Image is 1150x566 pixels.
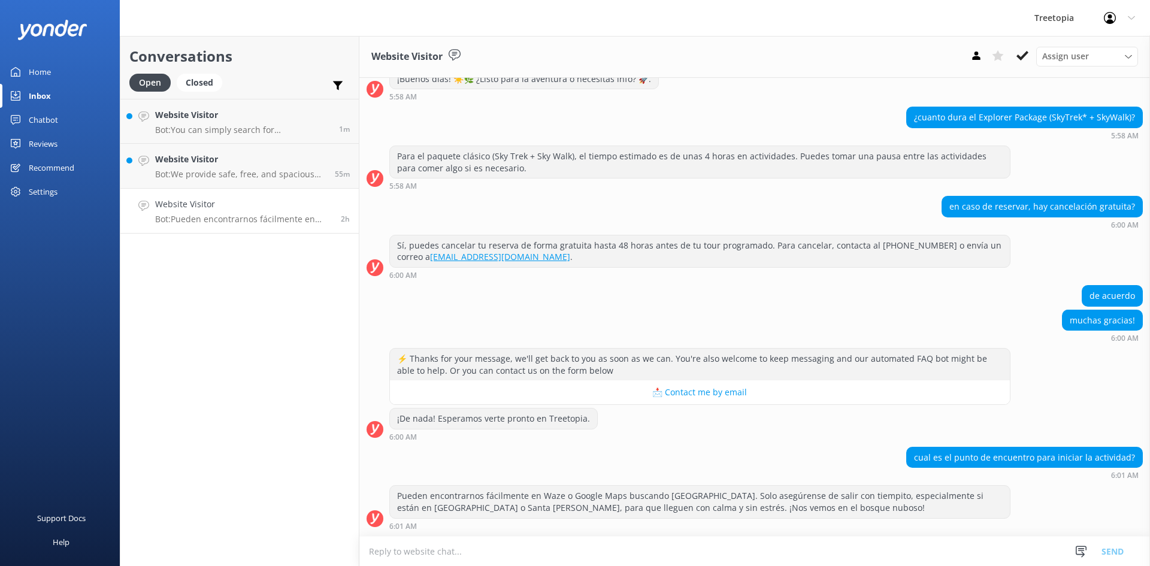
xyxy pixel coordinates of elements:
[1111,222,1139,229] strong: 6:00 AM
[389,183,417,190] strong: 5:58 AM
[906,471,1143,479] div: 06:01am 17-Aug-2025 (UTC -06:00) America/Mexico_City
[120,99,359,144] a: Website VisitorBot:You can simply search for [GEOGRAPHIC_DATA] on Google Maps or Waze, and it wil...
[1082,286,1142,306] div: de acuerdo
[1111,472,1139,479] strong: 6:01 AM
[129,74,171,92] div: Open
[155,198,332,211] h4: Website Visitor
[120,189,359,234] a: Website VisitorBot:Pueden encontrarnos fácilmente en Waze o Google Maps buscando [GEOGRAPHIC_DATA...
[389,272,417,279] strong: 6:00 AM
[129,75,177,89] a: Open
[18,20,87,40] img: yonder-white-logo.png
[390,380,1010,404] button: 📩 Contact me by email
[390,69,658,89] div: ¡Buenos días! ☀️🌿 ¿Listo para la aventura o necesitas info? 🚀.
[907,107,1142,128] div: ¿cuanto dura el Explorer Package (SkyTrek* + SkyWalk)?
[29,132,57,156] div: Reviews
[1111,132,1139,140] strong: 5:58 AM
[29,108,58,132] div: Chatbot
[430,251,570,262] a: [EMAIL_ADDRESS][DOMAIN_NAME]
[155,214,332,225] p: Bot: Pueden encontrarnos fácilmente en Waze o Google Maps buscando [GEOGRAPHIC_DATA]. Solo asegúr...
[339,124,350,134] span: 08:35am 17-Aug-2025 (UTC -06:00) America/Mexico_City
[389,181,1010,190] div: 05:58am 17-Aug-2025 (UTC -06:00) America/Mexico_City
[389,93,417,101] strong: 5:58 AM
[1111,335,1139,342] strong: 6:00 AM
[389,92,659,101] div: 05:58am 17-Aug-2025 (UTC -06:00) America/Mexico_City
[37,506,86,530] div: Support Docs
[907,447,1142,468] div: cual es el punto de encuentro para iniciar la actividad?
[129,45,350,68] h2: Conversations
[942,220,1143,229] div: 06:00am 17-Aug-2025 (UTC -06:00) America/Mexico_City
[390,486,1010,517] div: Pueden encontrarnos fácilmente en Waze o Google Maps buscando [GEOGRAPHIC_DATA]. Solo asegúrense ...
[1062,334,1143,342] div: 06:00am 17-Aug-2025 (UTC -06:00) America/Mexico_City
[29,60,51,84] div: Home
[29,156,74,180] div: Recommend
[155,153,326,166] h4: Website Visitor
[1063,310,1142,331] div: muchas gracias!
[390,235,1010,267] div: Sí, puedes cancelar tu reserva de forma gratuita hasta 48 horas antes de tu tour programado. Para...
[1042,50,1089,63] span: Assign user
[371,49,443,65] h3: Website Visitor
[390,146,1010,178] div: Para el paquete clásico (Sky Trek + Sky Walk), el tiempo estimado es de unas 4 horas en actividad...
[942,196,1142,217] div: en caso de reservar, hay cancelación gratuita?
[155,169,326,180] p: Bot: We provide safe, free, and spacious parking for our visitors. Enjoy a worry-free experience ...
[335,169,350,179] span: 07:42am 17-Aug-2025 (UTC -06:00) America/Mexico_City
[120,144,359,189] a: Website VisitorBot:We provide safe, free, and spacious parking for our visitors. Enjoy a worry-fr...
[389,434,417,441] strong: 6:00 AM
[155,108,330,122] h4: Website Visitor
[29,180,57,204] div: Settings
[906,131,1143,140] div: 05:58am 17-Aug-2025 (UTC -06:00) America/Mexico_City
[1036,47,1138,66] div: Assign User
[390,349,1010,380] div: ⚡ Thanks for your message, we'll get back to you as soon as we can. You're also welcome to keep m...
[177,75,228,89] a: Closed
[29,84,51,108] div: Inbox
[341,214,350,224] span: 06:01am 17-Aug-2025 (UTC -06:00) America/Mexico_City
[389,271,1010,279] div: 06:00am 17-Aug-2025 (UTC -06:00) America/Mexico_City
[53,530,69,554] div: Help
[389,522,1010,530] div: 06:01am 17-Aug-2025 (UTC -06:00) America/Mexico_City
[390,408,597,429] div: ¡De nada! Esperamos verte pronto en Treetopia.
[155,125,330,135] p: Bot: You can simply search for [GEOGRAPHIC_DATA] on Google Maps or Waze, and it will direct you t...
[389,432,598,441] div: 06:00am 17-Aug-2025 (UTC -06:00) America/Mexico_City
[177,74,222,92] div: Closed
[389,523,417,530] strong: 6:01 AM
